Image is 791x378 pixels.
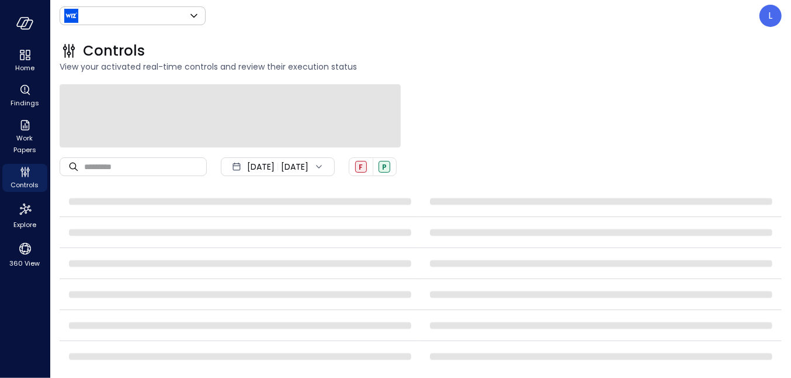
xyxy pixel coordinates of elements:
span: P [382,162,387,172]
div: Controls [2,164,47,192]
p: L [769,9,773,23]
span: View your activated real-time controls and review their execution status [60,60,782,73]
div: Findings [2,82,47,110]
span: Home [15,62,34,74]
span: Findings [11,97,39,109]
div: Leah Collins [759,5,782,27]
span: 360 View [10,257,40,269]
span: [DATE] [247,160,275,173]
span: Explore [13,219,36,231]
div: 360 View [2,239,47,270]
img: Icon [64,9,78,23]
div: Work Papers [2,117,47,157]
span: Controls [83,42,145,60]
span: Controls [11,179,39,191]
span: Work Papers [7,132,43,156]
span: F [359,162,363,172]
div: Passed [379,161,390,173]
div: Explore [2,199,47,232]
div: Failed [355,161,367,173]
div: Home [2,47,47,75]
